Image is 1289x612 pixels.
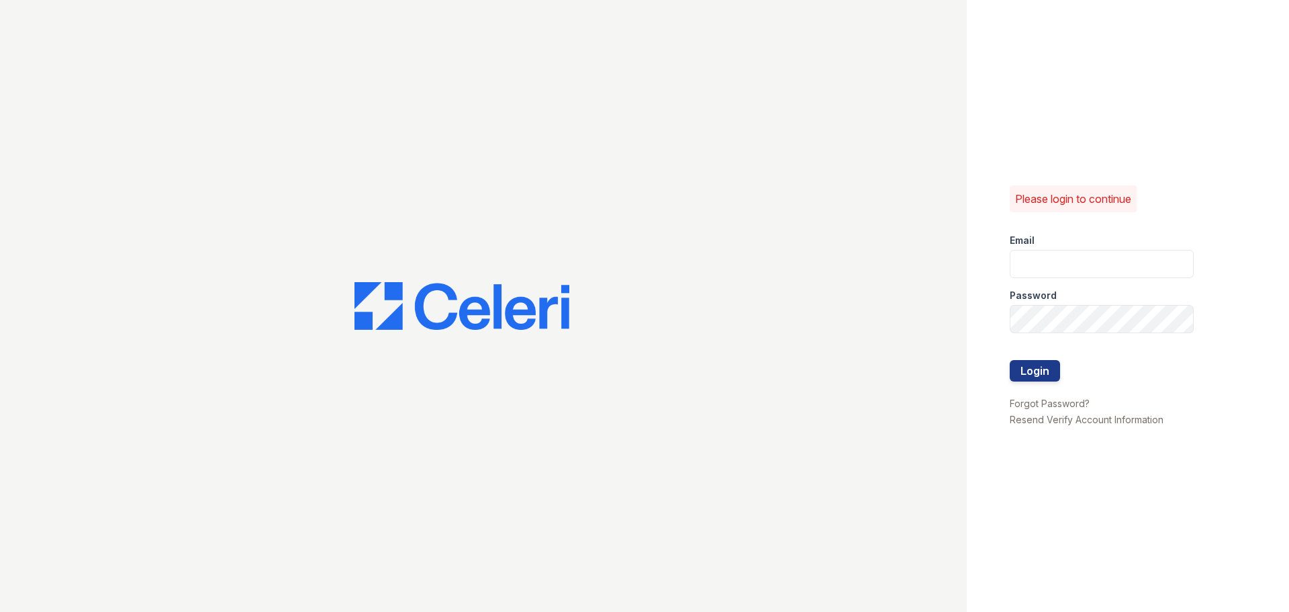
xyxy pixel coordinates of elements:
img: CE_Logo_Blue-a8612792a0a2168367f1c8372b55b34899dd931a85d93a1a3d3e32e68fde9ad4.png [354,282,569,331]
a: Forgot Password? [1010,398,1090,409]
label: Password [1010,289,1057,302]
p: Please login to continue [1015,191,1131,207]
a: Resend Verify Account Information [1010,414,1163,425]
label: Email [1010,234,1035,247]
button: Login [1010,360,1060,382]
